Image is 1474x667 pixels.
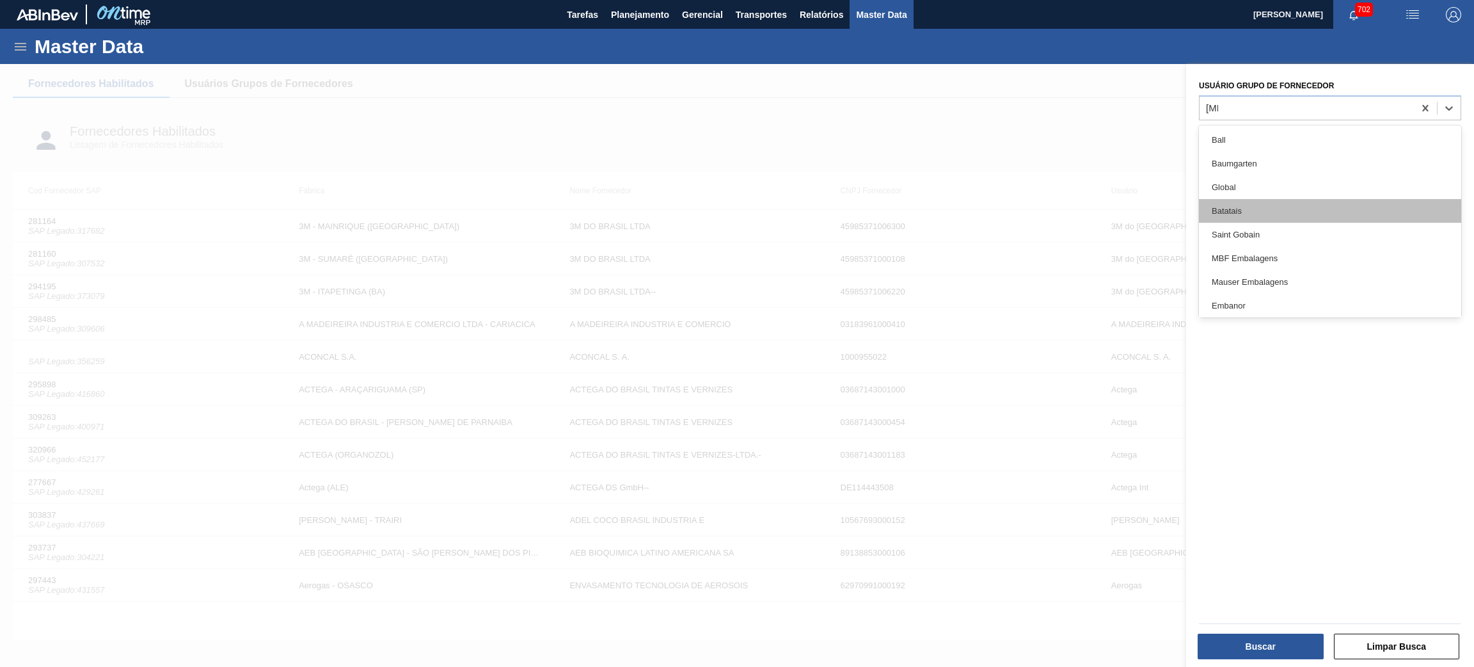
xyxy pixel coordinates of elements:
[1334,634,1460,659] button: Limpar Busca
[1405,7,1420,22] img: userActions
[1333,6,1374,24] button: Notificações
[1199,199,1461,223] div: Batatais
[1198,634,1324,659] button: Buscar
[1199,81,1334,90] label: Usuário Grupo de Fornecedor
[1199,294,1461,317] div: Embanor
[1355,3,1373,17] span: 702
[856,7,907,22] span: Master Data
[736,7,787,22] span: Transportes
[1199,152,1461,175] div: Baumgarten
[611,7,669,22] span: Planejamento
[682,7,723,22] span: Gerencial
[1446,7,1461,22] img: Logout
[1199,223,1461,246] div: Saint Gobain
[800,7,843,22] span: Relatórios
[1199,270,1461,294] div: Mauser Embalagens
[1199,175,1461,199] div: Global
[567,7,598,22] span: Tarefas
[17,9,78,20] img: TNhmsLtSVTkK8tSr43FrP2fwEKptu5GPRR3wAAAABJRU5ErkJggg==
[1199,128,1461,152] div: Ball
[1199,246,1461,270] div: MBF Embalagens
[35,39,262,54] h1: Master Data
